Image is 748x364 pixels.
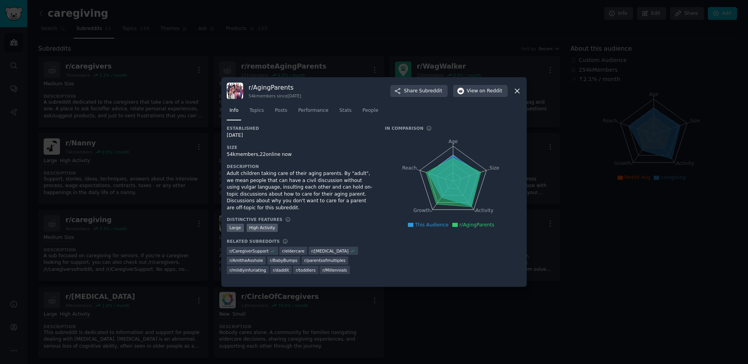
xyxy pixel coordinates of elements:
span: View [467,88,502,95]
tspan: Size [489,165,499,171]
span: People [362,107,378,114]
img: AgingParents [227,83,243,99]
span: This Audience [415,222,448,228]
h3: Size [227,145,374,150]
tspan: Activity [476,208,494,214]
span: Subreddit [419,88,442,95]
button: ShareSubreddit [390,85,448,97]
span: on Reddit [480,88,502,95]
div: High Activity [247,224,278,232]
span: r/ CaregiverSupport [229,248,268,254]
span: r/ AmItheAsshole [229,258,263,263]
a: Stats [337,104,354,120]
span: Topics [249,107,264,114]
h3: Related Subreddits [227,239,280,244]
span: Share [404,88,442,95]
tspan: Reach [402,165,417,171]
h3: In Comparison [385,125,423,131]
span: Performance [298,107,328,114]
a: Posts [272,104,290,120]
div: 54k members, 22 online now [227,151,374,158]
a: Topics [247,104,266,120]
span: r/ parentsofmultiples [304,258,346,263]
span: Posts [275,107,287,114]
div: Large [227,224,244,232]
h3: Description [227,164,374,169]
span: r/ eldercare [282,248,304,254]
div: Adult children taking care of their aging parents. By "adult", we mean people that can have a civ... [227,170,374,211]
span: r/ mildlyinfuriating [229,267,266,273]
span: Stats [339,107,351,114]
a: People [360,104,381,120]
span: r/ toddlers [296,267,316,273]
h3: Established [227,125,374,131]
button: Viewon Reddit [453,85,508,97]
span: Info [229,107,238,114]
span: r/ BabyBumps [270,258,298,263]
div: [DATE] [227,132,374,139]
tspan: Age [448,139,458,144]
a: Performance [295,104,331,120]
span: r/AgingParents [459,222,494,228]
span: r/ daddit [273,267,289,273]
a: Info [227,104,241,120]
h3: Distinctive Features [227,217,282,222]
span: r/ [MEDICAL_DATA] [311,248,349,254]
span: r/ Millennials [322,267,347,273]
div: 54k members since [DATE] [249,93,301,99]
tspan: Growth [413,208,430,214]
h3: r/ AgingParents [249,83,301,92]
